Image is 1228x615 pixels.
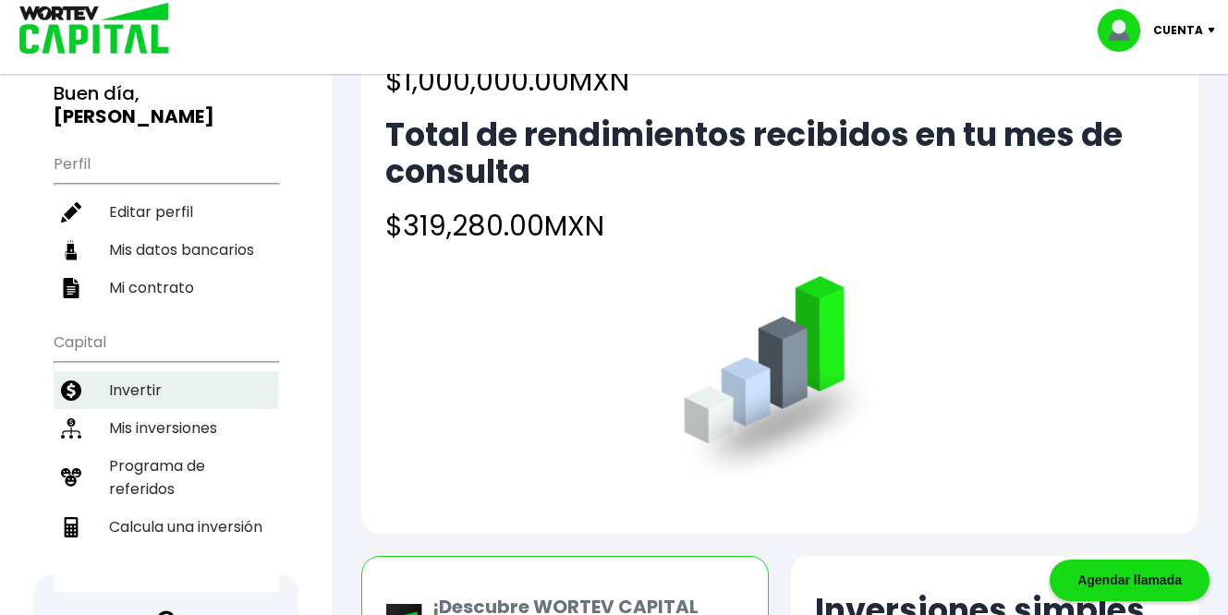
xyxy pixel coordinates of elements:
div: Agendar llamada [1050,560,1210,601]
h4: $1,000,000.00 MXN [385,60,849,102]
img: profile-image [1098,9,1153,52]
a: Mis datos bancarios [54,231,278,269]
img: inversiones-icon.6695dc30.svg [61,418,81,439]
a: Calcula una inversión [54,508,278,546]
h2: Total de rendimientos recibidos en tu mes de consulta [385,116,1174,190]
img: calculadora-icon.17d418c4.svg [61,517,81,537]
ul: Capital [54,321,278,592]
a: Invertir [54,371,278,409]
img: editar-icon.952d3147.svg [61,202,81,223]
h3: Buen día, [54,82,278,128]
img: icon-down [1203,28,1228,33]
p: Cuenta [1153,17,1203,44]
img: grafica.516fef24.png [675,276,885,486]
img: datos-icon.10cf9172.svg [61,240,81,260]
a: Editar perfil [54,193,278,231]
ul: Perfil [54,143,278,307]
img: invertir-icon.b3b967d7.svg [61,380,81,401]
a: Programa de referidos [54,447,278,508]
b: [PERSON_NAME] [54,103,214,129]
a: Mis inversiones [54,409,278,447]
h4: $319,280.00 MXN [385,205,1174,247]
img: recomiendanos-icon.9b8e9327.svg [61,467,81,488]
a: Mi contrato [54,269,278,307]
img: contrato-icon.f2db500c.svg [61,278,81,298]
